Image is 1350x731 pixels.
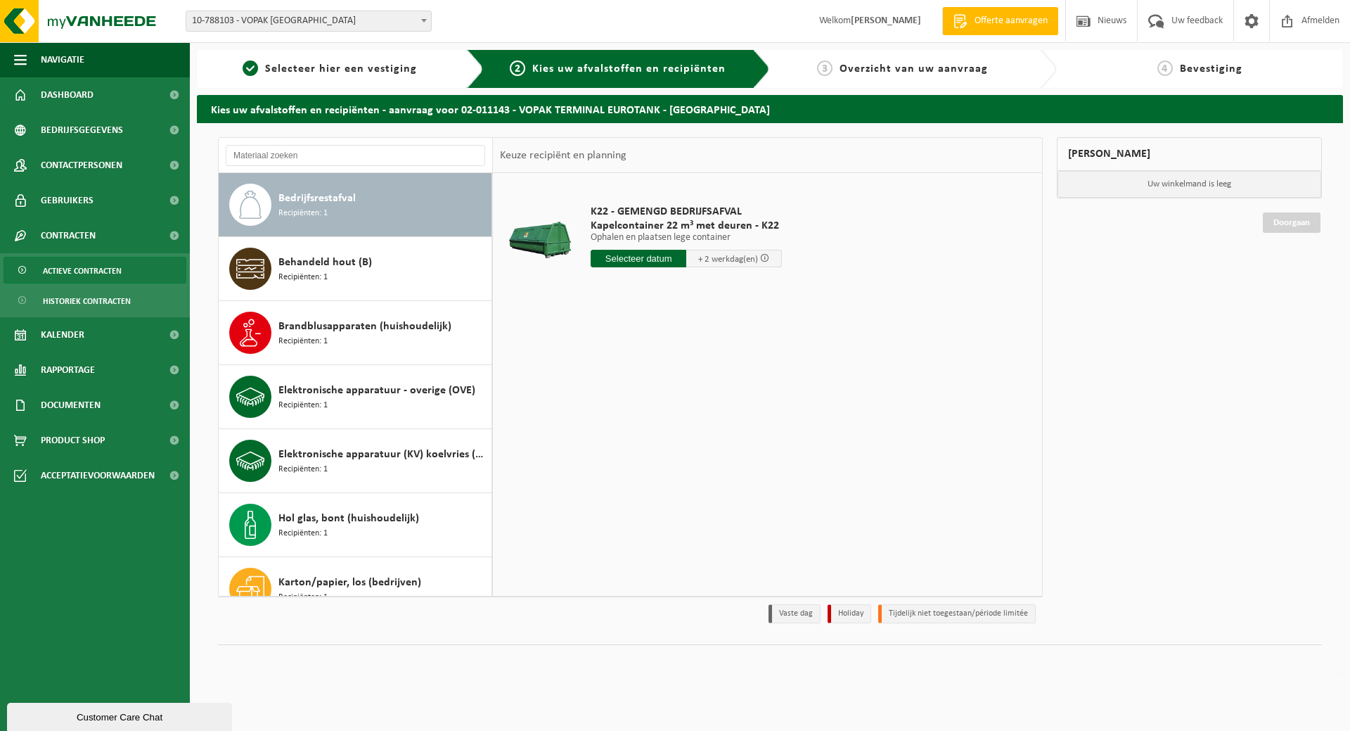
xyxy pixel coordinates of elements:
[851,15,921,26] strong: [PERSON_NAME]
[41,317,84,352] span: Kalender
[41,352,95,388] span: Rapportage
[186,11,432,32] span: 10-788103 - VOPAK BELGIUM
[278,254,372,271] span: Behandeld hout (B)
[1263,212,1320,233] a: Doorgaan
[41,42,84,77] span: Navigatie
[278,463,328,476] span: Recipiënten: 1
[971,14,1051,28] span: Offerte aanvragen
[219,173,492,237] button: Bedrijfsrestafval Recipiënten: 1
[197,95,1343,122] h2: Kies uw afvalstoffen en recipiënten - aanvraag voor 02-011143 - VOPAK TERMINAL EUROTANK - [GEOGRA...
[878,604,1036,623] li: Tijdelijk niet toegestaan/période limitée
[591,233,782,243] p: Ophalen en plaatsen lege container
[1180,63,1242,75] span: Bevestiging
[41,113,123,148] span: Bedrijfsgegevens
[219,429,492,493] button: Elektronische apparatuur (KV) koelvries (huishoudelijk) Recipiënten: 1
[265,63,417,75] span: Selecteer hier een vestiging
[41,183,94,218] span: Gebruikers
[698,255,758,264] span: + 2 werkdag(en)
[219,493,492,557] button: Hol glas, bont (huishoudelijk) Recipiënten: 1
[41,148,122,183] span: Contactpersonen
[840,63,988,75] span: Overzicht van uw aanvraag
[41,218,96,253] span: Contracten
[243,61,258,76] span: 1
[278,318,451,335] span: Brandblusapparaten (huishoudelijk)
[219,365,492,429] button: Elektronische apparatuur - overige (OVE) Recipiënten: 1
[1157,61,1173,76] span: 4
[817,61,832,76] span: 3
[278,382,475,399] span: Elektronische apparatuur - overige (OVE)
[219,237,492,301] button: Behandeld hout (B) Recipiënten: 1
[278,591,328,604] span: Recipiënten: 1
[41,388,101,423] span: Documenten
[43,258,122,284] span: Actieve contracten
[4,257,186,284] a: Actieve contracten
[226,145,485,166] input: Materiaal zoeken
[41,458,155,493] span: Acceptatievoorwaarden
[219,557,492,621] button: Karton/papier, los (bedrijven) Recipiënten: 1
[828,604,871,623] li: Holiday
[278,510,419,527] span: Hol glas, bont (huishoudelijk)
[278,207,328,220] span: Recipiënten: 1
[41,423,105,458] span: Product Shop
[591,205,782,219] span: K22 - GEMENGD BEDRIJFSAFVAL
[43,288,131,314] span: Historiek contracten
[7,700,235,731] iframe: chat widget
[278,399,328,412] span: Recipiënten: 1
[1057,137,1323,171] div: [PERSON_NAME]
[278,271,328,284] span: Recipiënten: 1
[769,604,821,623] li: Vaste dag
[278,446,488,463] span: Elektronische apparatuur (KV) koelvries (huishoudelijk)
[278,335,328,348] span: Recipiënten: 1
[204,61,456,77] a: 1Selecteer hier een vestiging
[942,7,1058,35] a: Offerte aanvragen
[591,219,782,233] span: Kapelcontainer 22 m³ met deuren - K22
[493,138,634,173] div: Keuze recipiënt en planning
[591,250,686,267] input: Selecteer datum
[510,61,525,76] span: 2
[186,11,431,31] span: 10-788103 - VOPAK BELGIUM
[278,527,328,540] span: Recipiënten: 1
[532,63,726,75] span: Kies uw afvalstoffen en recipiënten
[278,190,356,207] span: Bedrijfsrestafval
[219,301,492,365] button: Brandblusapparaten (huishoudelijk) Recipiënten: 1
[278,574,421,591] span: Karton/papier, los (bedrijven)
[4,287,186,314] a: Historiek contracten
[41,77,94,113] span: Dashboard
[1057,171,1322,198] p: Uw winkelmand is leeg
